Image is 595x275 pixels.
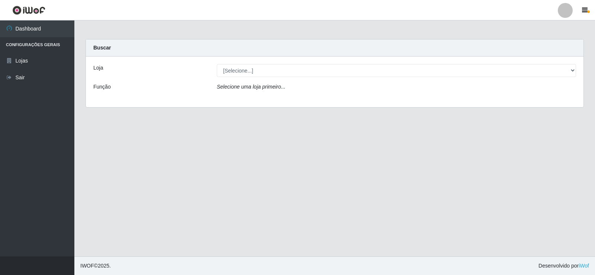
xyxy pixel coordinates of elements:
[12,6,45,15] img: CoreUI Logo
[93,64,103,72] label: Loja
[93,45,111,51] strong: Buscar
[217,84,285,90] i: Selecione uma loja primeiro...
[80,262,111,270] span: © 2025 .
[80,263,94,269] span: IWOF
[579,263,589,269] a: iWof
[538,262,589,270] span: Desenvolvido por
[93,83,111,91] label: Função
